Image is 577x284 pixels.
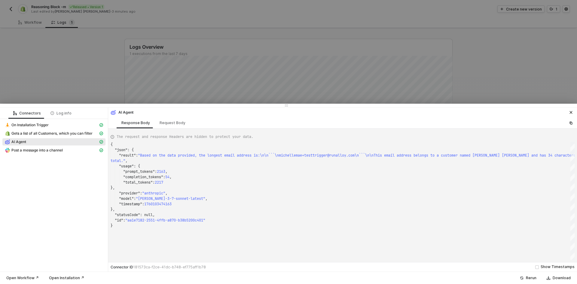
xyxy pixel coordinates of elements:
[111,110,116,115] img: integration-icon
[169,175,172,179] span: ,
[155,169,157,174] span: :
[134,164,140,169] span: : {
[140,191,142,196] span: :
[117,134,253,139] span: The request and response Headers are hidden to protect your data.
[13,111,41,116] div: Connectors
[133,265,206,269] span: 181573ca-f2ce-41dc-b748-ef775aff1b78
[119,191,140,196] span: "provider"
[123,169,155,174] span: "prompt_tokens"
[285,104,288,107] span: icon-drag-indicator
[115,148,127,152] span: "json"
[569,111,573,114] span: icon-close
[99,140,103,144] span: icon-cards
[125,158,127,163] span: ,
[144,202,172,206] span: 1760103474163
[115,218,123,223] span: "id"
[115,212,140,217] span: "statusCode"
[111,207,115,212] span: },
[111,158,125,163] span: total."
[142,202,144,206] span: :
[2,130,105,137] span: Gets a list of all Customers, which you can filter
[11,123,49,127] span: On Installation Trigger
[136,153,138,158] span: :
[11,139,26,144] span: AI Agent
[111,185,115,190] span: },
[142,191,165,196] span: "anthropic"
[127,148,134,152] span: : {
[526,276,536,280] div: Rerun
[553,276,571,280] div: Download
[140,212,155,217] span: : null,
[516,274,540,282] button: Rerun
[543,274,575,282] button: Download
[5,139,10,144] img: integration-icon
[111,265,206,270] div: Connector ID
[165,175,169,179] span: 54
[5,131,10,136] img: integration-icon
[123,218,125,223] span: :
[165,169,167,174] span: ,
[119,196,134,201] span: "model"
[541,264,575,270] div: Show Timestamps
[2,147,105,154] span: Post a message into a channel
[111,142,113,147] span: {
[111,110,133,115] div: AI Agent
[6,276,39,280] div: Open Workflow ↗
[243,153,348,158] span: ress is:\n\n```\nmichellemae+testtrigger@runalloy.
[125,218,205,223] span: "aa1e7182-2551-4ffb-a870-b38b5200c401"
[520,276,524,280] span: icon-success-page
[348,153,453,158] span: com\n```\n\nThis email address belongs to a custom
[13,111,17,115] span: icon-logic
[205,196,207,201] span: ,
[160,121,185,125] div: Request Body
[155,180,163,185] span: 2217
[138,153,243,158] span: "Based on the data provided, the longest email add
[99,148,103,152] span: icon-cards
[569,121,573,125] span: icon-copy-paste
[119,164,134,169] span: "usage"
[453,153,575,158] span: er named [PERSON_NAME] [PERSON_NAME] and has 34 characters
[2,138,105,145] span: AI Agent
[45,274,88,282] button: Open Installation ↗
[111,223,113,228] span: }
[2,121,105,129] span: On Installation Trigger
[5,123,10,127] img: integration-icon
[5,148,10,153] img: integration-icon
[49,276,84,280] div: Open Installation ↗
[119,202,142,206] span: "timestamp"
[2,274,43,282] button: Open Workflow ↗
[153,180,155,185] span: :
[99,123,103,127] span: icon-cards
[123,175,163,179] span: "completion_tokens"
[157,169,165,174] span: 2163
[11,131,93,136] span: Gets a list of all Customers, which you can filter
[163,175,165,179] span: :
[547,276,550,280] span: icon-download
[99,132,103,135] span: icon-cards
[123,180,153,185] span: "total_tokens"
[11,148,63,153] span: Post a message into a channel
[136,196,205,201] span: "[PERSON_NAME]-3-7-sonnet-latest"
[134,196,136,201] span: :
[119,153,136,158] span: "result"
[165,191,167,196] span: ,
[121,121,150,125] div: Response Body
[50,111,72,116] div: Log info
